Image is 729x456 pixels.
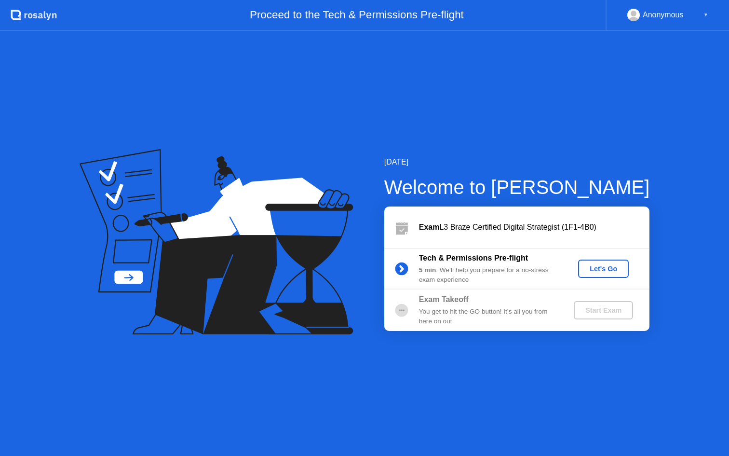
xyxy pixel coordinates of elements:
div: Welcome to [PERSON_NAME] [384,173,650,202]
b: Tech & Permissions Pre-flight [419,254,528,262]
div: : We’ll help you prepare for a no-stress exam experience [419,265,558,285]
div: Start Exam [578,306,629,314]
b: Exam [419,223,440,231]
div: Anonymous [643,9,684,21]
div: Let's Go [582,265,625,273]
b: Exam Takeoff [419,295,469,304]
button: Start Exam [574,301,633,319]
div: [DATE] [384,156,650,168]
div: L3 Braze Certified Digital Strategist (1F1-4B0) [419,221,649,233]
div: ▼ [703,9,708,21]
button: Let's Go [578,260,629,278]
div: You get to hit the GO button! It’s all you from here on out [419,307,558,327]
b: 5 min [419,266,436,274]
